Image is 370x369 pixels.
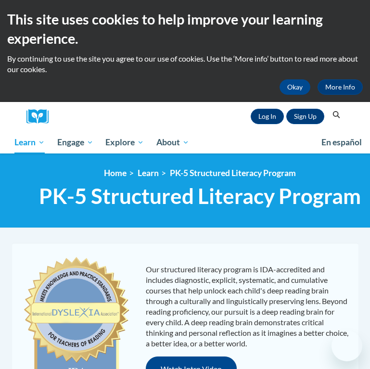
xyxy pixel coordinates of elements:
button: Okay [280,79,310,95]
a: Cox Campus [26,109,55,124]
h2: This site uses cookies to help improve your learning experience. [7,10,363,49]
span: About [156,137,189,148]
span: Engage [57,137,93,148]
a: Learn [138,168,159,178]
a: Register [286,109,324,124]
a: Engage [51,131,100,153]
span: PK-5 Structured Literacy Program [39,183,361,209]
iframe: Button to launch messaging window [332,331,362,361]
span: Explore [105,137,144,148]
a: Home [104,168,127,178]
a: Log In [251,109,284,124]
a: PK-5 Structured Literacy Program [170,168,296,178]
a: Learn [8,131,51,153]
div: Main menu [7,131,368,153]
a: About [150,131,195,153]
a: More Info [318,79,363,95]
span: En español [321,137,362,147]
a: En español [315,132,368,153]
img: Logo brand [26,109,55,124]
p: Our structured literacy program is IDA-accredited and includes diagnostic, explicit, systematic, ... [146,264,348,349]
button: Search [329,109,344,121]
span: Learn [14,137,45,148]
p: By continuing to use the site you agree to our use of cookies. Use the ‘More info’ button to read... [7,53,363,75]
a: Explore [99,131,150,153]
